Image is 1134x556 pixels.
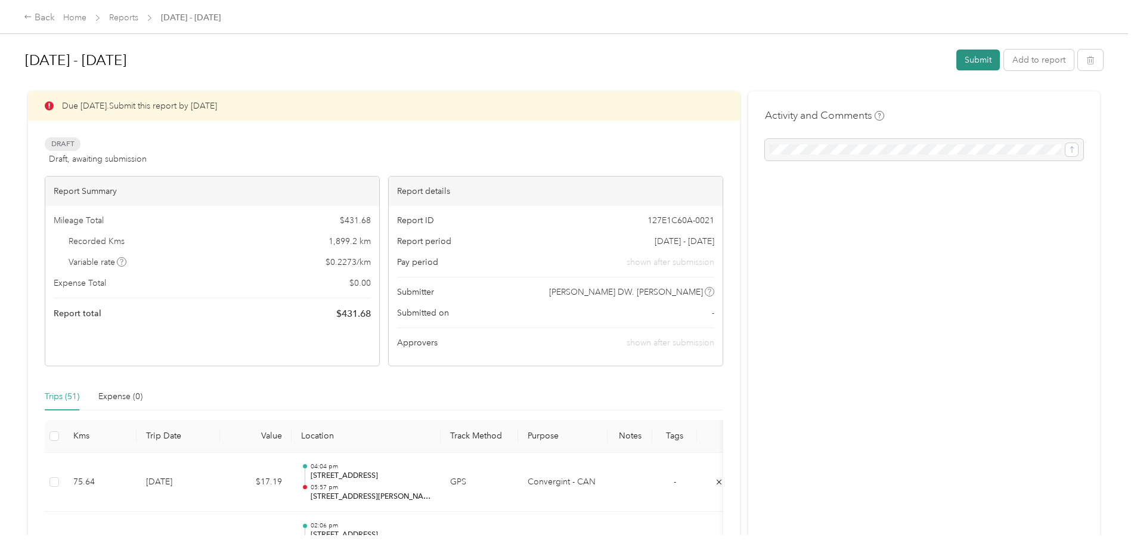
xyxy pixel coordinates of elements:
td: [DATE] [137,453,220,512]
span: Draft [45,137,80,151]
p: 02:06 pm [311,521,431,530]
iframe: Everlance-gr Chat Button Frame [1067,489,1134,556]
div: Trips (51) [45,390,79,403]
div: Due [DATE]. Submit this report by [DATE] [28,91,740,121]
span: shown after submission [627,338,714,348]
p: [STREET_ADDRESS] [311,471,431,481]
td: Convergint - CAN [518,453,608,512]
span: Draft, awaiting submission [49,153,147,165]
p: [STREET_ADDRESS] [311,530,431,540]
span: $ 0.00 [349,277,371,289]
p: 05:57 pm [311,483,431,492]
a: Reports [109,13,138,23]
button: Submit [956,50,1000,70]
span: Report total [54,307,101,320]
td: 75.64 [64,453,137,512]
span: $ 431.68 [340,214,371,227]
span: Recorded Kms [69,235,125,248]
th: Value [220,420,292,453]
div: Expense (0) [98,390,142,403]
div: Back [24,11,55,25]
span: Report period [397,235,451,248]
span: Submitter [397,286,434,298]
span: [PERSON_NAME] DW. [PERSON_NAME] [549,286,703,298]
span: 127E1C60A-0021 [647,214,714,227]
span: $ 0.2273 / km [326,256,371,268]
span: $ 431.68 [336,307,371,321]
h1: Aug 1 - 31, 2025 [25,46,948,75]
th: Purpose [518,420,608,453]
span: [DATE] - [DATE] [161,11,221,24]
span: 1,899.2 km [329,235,371,248]
td: $17.19 [220,453,292,512]
span: Approvers [397,336,438,349]
span: [DATE] - [DATE] [655,235,714,248]
th: Trip Date [137,420,220,453]
p: [STREET_ADDRESS][PERSON_NAME] [311,492,431,502]
span: Expense Total [54,277,106,289]
span: Pay period [397,256,438,268]
th: Track Method [441,420,518,453]
span: Report ID [397,214,434,227]
th: Kms [64,420,137,453]
span: - [712,307,714,319]
p: 04:04 pm [311,462,431,471]
th: Location [292,420,441,453]
th: Tags [652,420,697,453]
button: Add to report [1004,50,1074,70]
div: Report details [389,177,723,206]
td: GPS [441,453,518,512]
div: Report Summary [45,177,379,206]
span: Mileage Total [54,214,104,227]
span: - [674,477,676,487]
span: shown after submission [627,256,714,268]
span: Submitted on [397,307,449,319]
h4: Activity and Comments [765,108,884,123]
span: Variable rate [69,256,127,268]
a: Home [63,13,86,23]
th: Notes [608,420,652,453]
